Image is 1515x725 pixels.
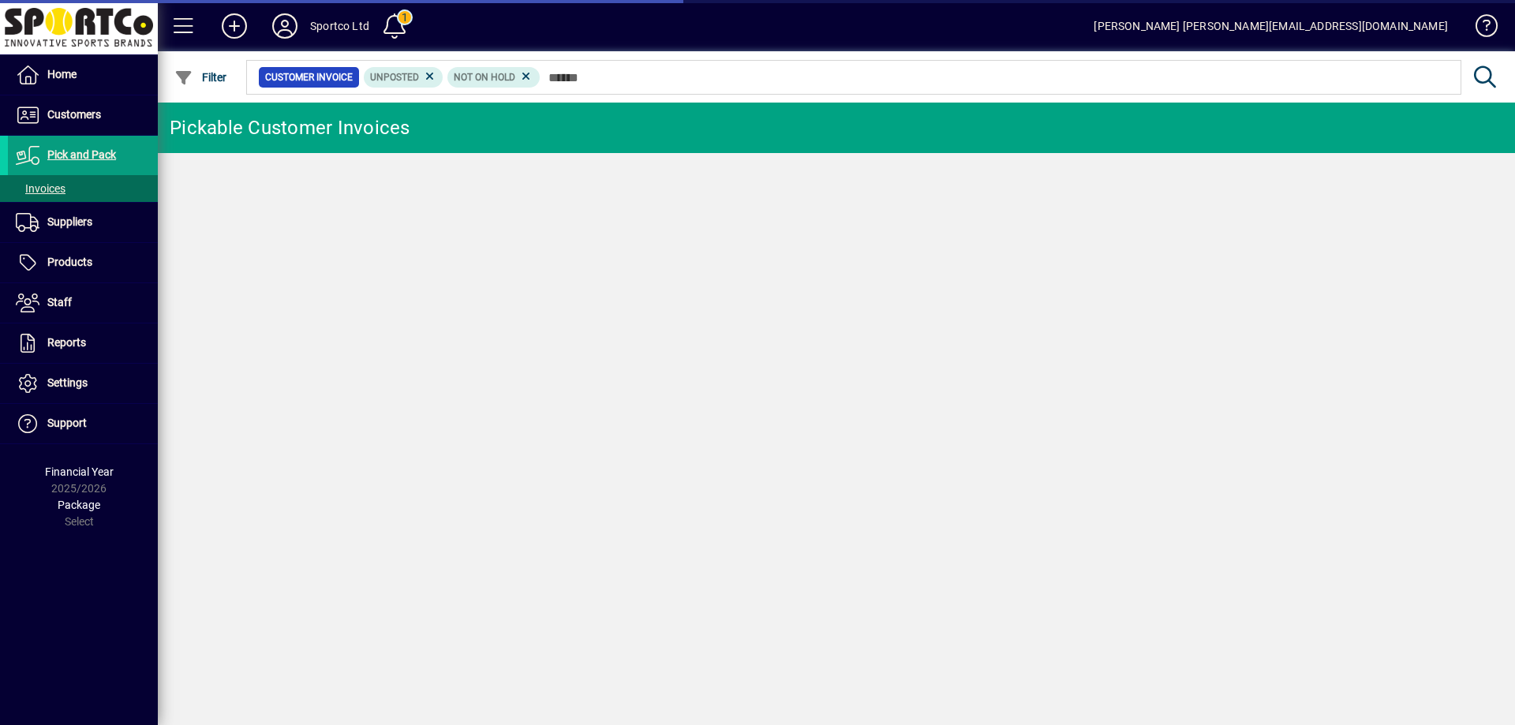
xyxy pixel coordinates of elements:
div: Pickable Customer Invoices [170,115,410,140]
a: Customers [8,95,158,135]
span: Invoices [16,182,65,195]
span: Customers [47,108,101,121]
span: Customer Invoice [265,69,353,85]
span: Financial Year [45,465,114,478]
mat-chip: Hold Status: Not On Hold [447,67,540,88]
a: Knowledge Base [1464,3,1495,54]
a: Support [8,404,158,443]
mat-chip: Customer Invoice Status: Unposted [364,67,443,88]
a: Invoices [8,175,158,202]
span: Unposted [370,72,419,83]
div: [PERSON_NAME] [PERSON_NAME][EMAIL_ADDRESS][DOMAIN_NAME] [1094,13,1448,39]
span: Home [47,68,77,80]
a: Settings [8,364,158,403]
span: Not On Hold [454,72,515,83]
span: Staff [47,296,72,308]
span: Settings [47,376,88,389]
button: Add [209,12,260,40]
button: Filter [170,63,231,92]
a: Reports [8,323,158,363]
a: Staff [8,283,158,323]
span: Products [47,256,92,268]
button: Profile [260,12,310,40]
span: Reports [47,336,86,349]
a: Home [8,55,158,95]
a: Products [8,243,158,282]
span: Package [58,499,100,511]
span: Pick and Pack [47,148,116,161]
span: Support [47,417,87,429]
span: Suppliers [47,215,92,228]
span: Filter [174,71,227,84]
div: Sportco Ltd [310,13,369,39]
a: Suppliers [8,203,158,242]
